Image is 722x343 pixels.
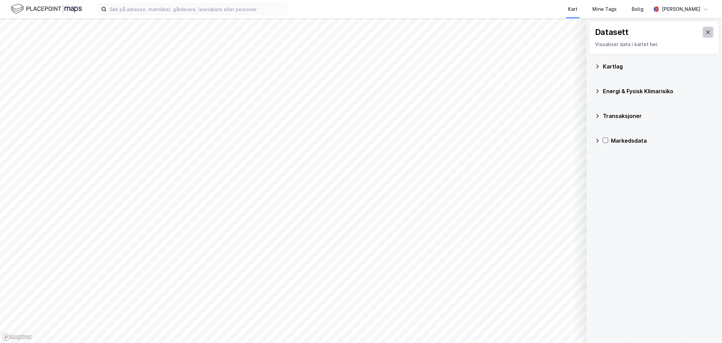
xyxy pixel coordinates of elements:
[595,27,629,38] div: Datasett
[688,310,722,343] iframe: Chat Widget
[603,87,714,95] div: Energi & Fysisk Klimarisiko
[568,5,577,13] div: Kart
[592,5,617,13] div: Mine Tags
[595,40,714,48] div: Visualiser data i kartet her.
[688,310,722,343] div: Kontrollprogram for chat
[611,137,714,145] div: Markedsdata
[603,112,714,120] div: Transaksjoner
[2,333,32,341] a: Mapbox homepage
[632,5,643,13] div: Bolig
[662,5,700,13] div: [PERSON_NAME]
[603,62,714,70] div: Kartlag
[107,4,287,14] input: Søk på adresse, matrikkel, gårdeiere, leietakere eller personer
[11,3,82,15] img: logo.f888ab2527a4732fd821a326f86c7f29.svg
